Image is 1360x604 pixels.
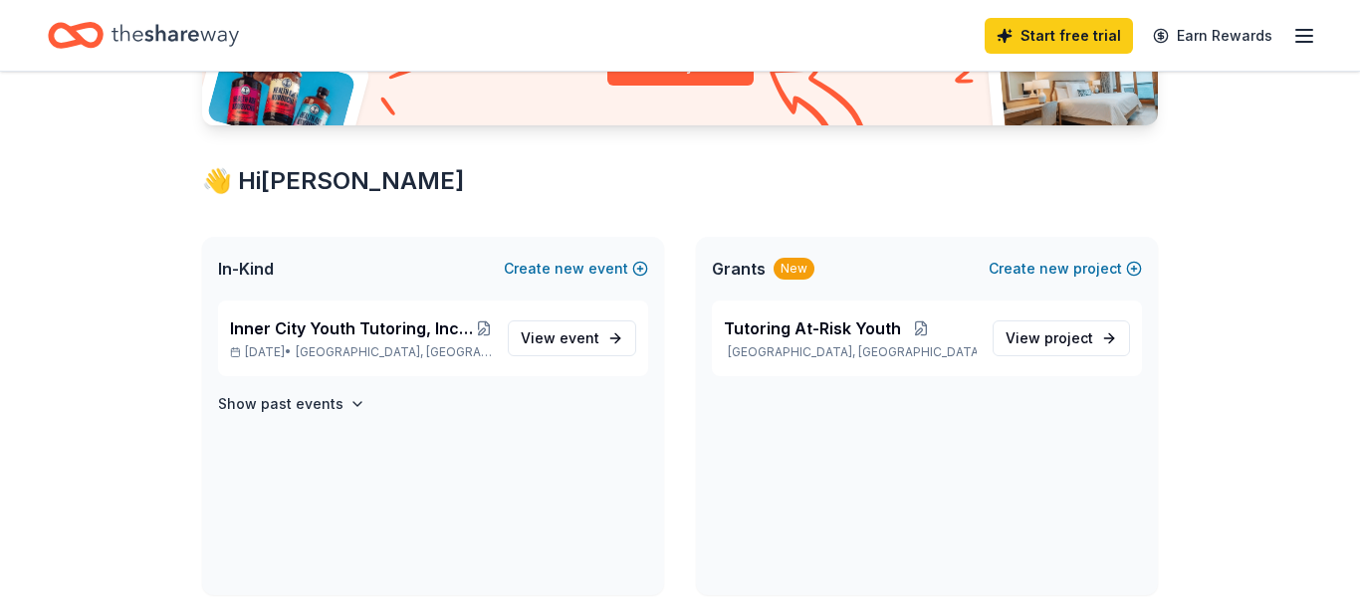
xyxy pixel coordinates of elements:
[1141,18,1284,54] a: Earn Rewards
[48,12,239,59] a: Home
[218,257,274,281] span: In-Kind
[985,18,1133,54] a: Start free trial
[555,257,584,281] span: new
[712,257,766,281] span: Grants
[296,344,492,360] span: [GEOGRAPHIC_DATA], [GEOGRAPHIC_DATA]
[508,320,636,356] a: View event
[1006,326,1093,350] span: View
[770,66,869,140] img: Curvy arrow
[218,392,365,416] button: Show past events
[230,344,492,360] p: [DATE] •
[1039,257,1069,281] span: new
[218,392,343,416] h4: Show past events
[993,320,1130,356] a: View project
[1044,329,1093,346] span: project
[521,326,599,350] span: View
[230,316,475,340] span: Inner City Youth Tutoring, Inc. Biennial Blocks to Books Fundraiser auction
[724,344,977,360] p: [GEOGRAPHIC_DATA], [GEOGRAPHIC_DATA]
[774,258,814,280] div: New
[724,316,901,340] span: Tutoring At-Risk Youth
[504,257,648,281] button: Createnewevent
[989,257,1142,281] button: Createnewproject
[202,165,1158,197] div: 👋 Hi [PERSON_NAME]
[560,329,599,346] span: event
